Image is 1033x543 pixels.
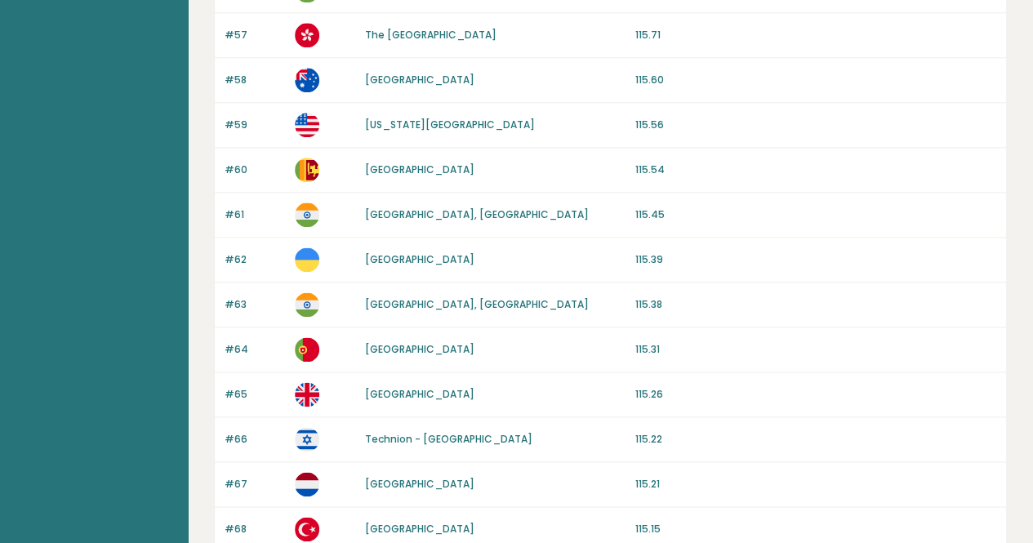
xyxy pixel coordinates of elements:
[635,252,996,267] p: 115.39
[364,342,474,356] a: [GEOGRAPHIC_DATA]
[364,252,474,266] a: [GEOGRAPHIC_DATA]
[295,337,319,362] img: pt.svg
[364,118,534,131] a: [US_STATE][GEOGRAPHIC_DATA]
[225,207,285,222] p: #61
[295,427,319,452] img: il.svg
[364,387,474,401] a: [GEOGRAPHIC_DATA]
[225,522,285,536] p: #68
[295,247,319,272] img: ua.svg
[295,382,319,407] img: gb.svg
[295,68,319,92] img: au.svg
[225,252,285,267] p: #62
[225,342,285,357] p: #64
[295,292,319,317] img: in.svg
[635,118,996,132] p: 115.56
[225,73,285,87] p: #58
[635,342,996,357] p: 115.31
[635,432,996,447] p: 115.22
[225,118,285,132] p: #59
[364,28,496,42] a: The [GEOGRAPHIC_DATA]
[364,477,474,491] a: [GEOGRAPHIC_DATA]
[635,387,996,402] p: 115.26
[364,162,474,176] a: [GEOGRAPHIC_DATA]
[225,297,285,312] p: #63
[364,207,588,221] a: [GEOGRAPHIC_DATA], [GEOGRAPHIC_DATA]
[635,162,996,177] p: 115.54
[364,432,532,446] a: Technion - [GEOGRAPHIC_DATA]
[295,203,319,227] img: in.svg
[364,297,588,311] a: [GEOGRAPHIC_DATA], [GEOGRAPHIC_DATA]
[635,73,996,87] p: 115.60
[635,207,996,222] p: 115.45
[225,387,285,402] p: #65
[225,162,285,177] p: #60
[295,23,319,47] img: hk.svg
[364,522,474,536] a: [GEOGRAPHIC_DATA]
[295,472,319,496] img: nl.svg
[225,28,285,42] p: #57
[295,517,319,541] img: tr.svg
[225,477,285,492] p: #67
[364,73,474,87] a: [GEOGRAPHIC_DATA]
[635,477,996,492] p: 115.21
[225,432,285,447] p: #66
[635,297,996,312] p: 115.38
[635,522,996,536] p: 115.15
[295,113,319,137] img: us.svg
[295,158,319,182] img: lk.svg
[635,28,996,42] p: 115.71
